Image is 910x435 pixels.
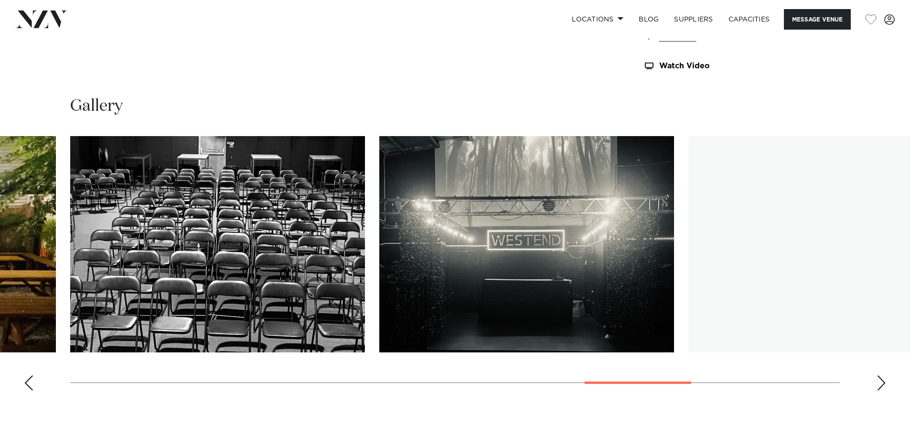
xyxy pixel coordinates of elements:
[666,9,720,30] a: SUPPLIERS
[643,62,799,70] a: Watch Video
[721,9,778,30] a: Capacities
[564,9,631,30] a: Locations
[784,9,851,30] button: Message Venue
[631,9,666,30] a: BLOG
[15,11,67,28] img: nzv-logo.png
[70,136,365,352] swiper-slide: 13 / 18
[379,136,674,352] swiper-slide: 14 / 18
[70,95,123,117] h2: Gallery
